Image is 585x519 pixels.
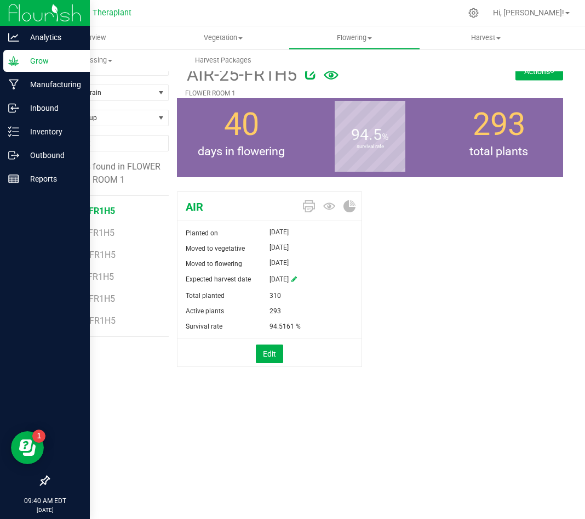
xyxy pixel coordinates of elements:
group-info-box: Days in flowering [185,98,297,177]
div: Manage settings [467,8,480,18]
inline-svg: Reports [8,173,19,184]
span: Theraplant [93,8,131,18]
span: AIR-25-FR1H5 [185,61,297,88]
inline-svg: Grow [8,55,19,66]
a: Processing [26,49,158,72]
span: 40 [224,106,259,143]
button: Edit [256,345,283,363]
span: Filter by Strain [49,85,154,100]
span: Survival rate [186,323,222,330]
span: total plants [434,143,563,160]
span: Hi, [PERSON_NAME]! [493,8,564,17]
inline-svg: Inventory [8,126,19,137]
span: Overview [63,33,121,43]
group-info-box: Survival rate [314,98,426,177]
p: Grow [19,54,85,67]
span: 310 [269,288,281,303]
span: Flowering [289,33,420,43]
span: AIR [177,199,295,215]
iframe: Resource center [11,431,44,464]
a: Overview [26,26,158,49]
span: Harvest [421,33,551,43]
a: Flowering [289,26,420,49]
span: Processing [27,55,157,65]
span: Active plants [186,307,224,315]
span: [DATE] [269,256,289,269]
p: FLOWER ROOM 1 [185,88,491,98]
span: 293 [473,106,525,143]
span: 94.5161 % [269,319,301,334]
span: [DATE] [269,241,289,254]
span: 293 [269,303,281,319]
span: Find a Group [49,110,154,126]
inline-svg: Analytics [8,32,19,43]
button: Actions [515,63,563,80]
span: Moved to flowering [186,260,242,268]
a: Harvest Packages [158,49,289,72]
span: Moved to vegetative [186,245,245,252]
a: Harvest [420,26,552,49]
p: Outbound [19,149,85,162]
span: Total planted [186,292,225,300]
p: Reports [19,172,85,185]
span: days in flowering [177,143,306,160]
p: Manufacturing [19,78,85,91]
iframe: Resource center unread badge [32,430,45,443]
group-info-box: Total number of plants [443,98,555,177]
a: Vegetation [158,26,289,49]
inline-svg: Outbound [8,150,19,161]
p: [DATE] [5,506,85,514]
span: [DATE] [269,225,289,239]
span: Planted on [186,229,218,237]
div: 6 groups found in FLOWER ROOM 1 [48,160,169,187]
inline-svg: Manufacturing [8,79,19,90]
span: Vegetation [158,33,289,43]
p: Analytics [19,31,85,44]
input: NO DATA FOUND [49,136,168,151]
p: Inbound [19,101,85,115]
span: Expected harvest date [186,275,251,283]
p: Inventory [19,125,85,138]
span: [DATE] [269,272,289,288]
b: survival rate [335,97,405,195]
inline-svg: Inbound [8,103,19,114]
p: 09:40 AM EDT [5,496,85,506]
span: Harvest Packages [180,55,266,65]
